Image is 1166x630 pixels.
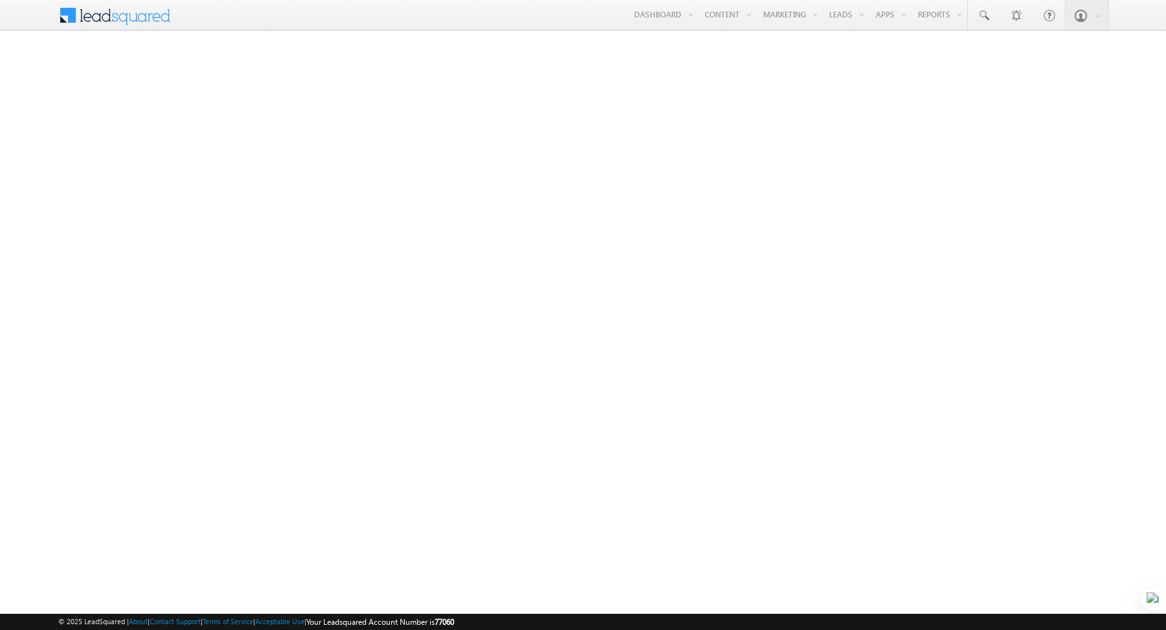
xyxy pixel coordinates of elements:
[435,617,454,627] span: 77060
[150,617,201,625] a: Contact Support
[255,617,304,625] a: Acceptable Use
[203,617,253,625] a: Terms of Service
[306,617,454,627] span: Your Leadsquared Account Number is
[129,617,148,625] a: About
[58,616,454,628] span: © 2025 LeadSquared | | | | |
